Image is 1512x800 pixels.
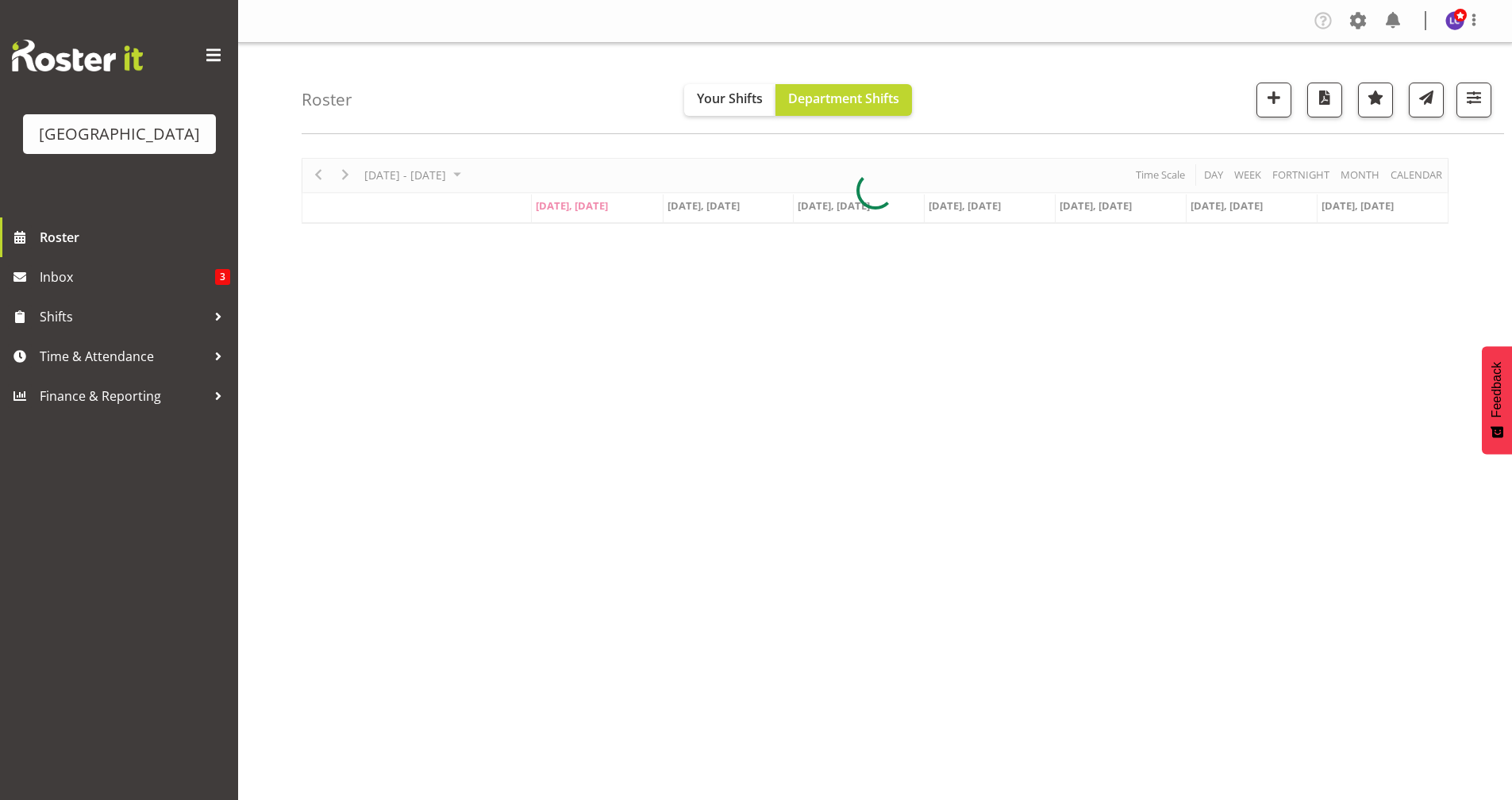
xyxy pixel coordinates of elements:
[1307,83,1342,117] button: Download a PDF of the roster according to the set date range.
[1358,83,1393,117] button: Highlight an important date within the roster.
[1445,11,1464,30] img: laurie-cook11580.jpg
[697,90,763,107] span: Your Shifts
[1409,83,1444,117] button: Send a list of all shifts for the selected filtered period to all rostered employees.
[215,269,230,285] span: 3
[40,225,230,249] span: Roster
[1456,83,1491,117] button: Filter Shifts
[788,90,899,107] span: Department Shifts
[40,384,206,408] span: Finance & Reporting
[12,40,143,71] img: Rosterit website logo
[40,344,206,368] span: Time & Attendance
[775,84,912,116] button: Department Shifts
[39,122,200,146] div: [GEOGRAPHIC_DATA]
[40,265,215,289] span: Inbox
[1490,362,1504,417] span: Feedback
[1256,83,1291,117] button: Add a new shift
[684,84,775,116] button: Your Shifts
[1482,346,1512,454] button: Feedback - Show survey
[302,90,352,109] h4: Roster
[40,305,206,329] span: Shifts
